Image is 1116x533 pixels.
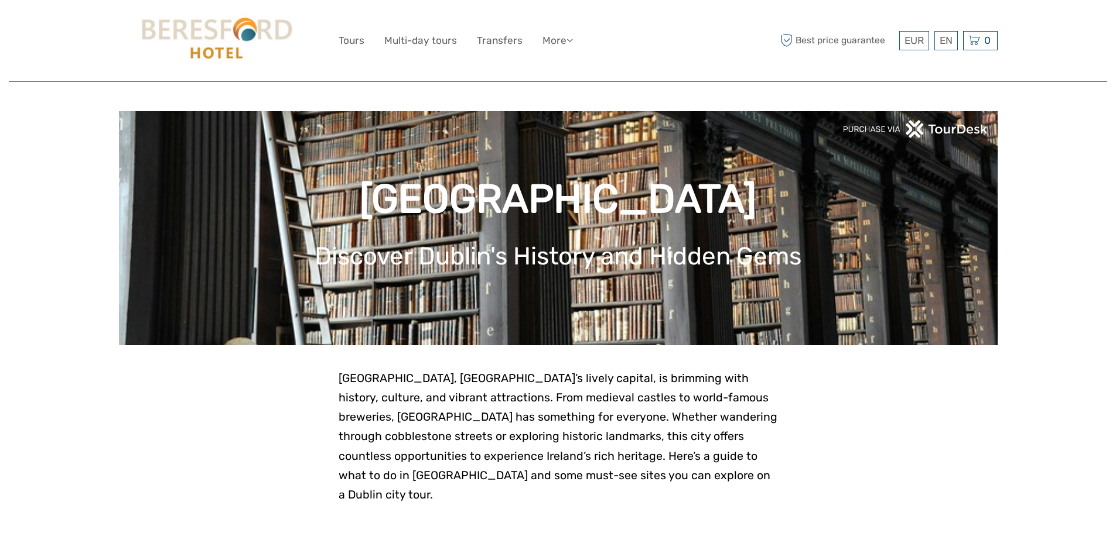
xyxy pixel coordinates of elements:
[339,32,364,49] a: Tours
[842,120,989,138] img: PurchaseViaTourDeskwhite.png
[384,32,457,49] a: Multi-day tours
[982,35,992,46] span: 0
[934,31,958,50] div: EN
[778,31,896,50] span: Best price guarantee
[542,32,573,49] a: More
[136,242,980,271] h1: Discover Dublin's History and Hidden Gems
[135,9,297,73] img: 3107-9387c840-c0dd-4d8f-aa9a-f7ad74e173b7_logo_big.jpg
[905,35,924,46] span: EUR
[477,32,523,49] a: Transfers
[136,176,980,223] h1: [GEOGRAPHIC_DATA]
[339,372,777,501] span: [GEOGRAPHIC_DATA], [GEOGRAPHIC_DATA]’s lively capital, is brimming with history, culture, and vib...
